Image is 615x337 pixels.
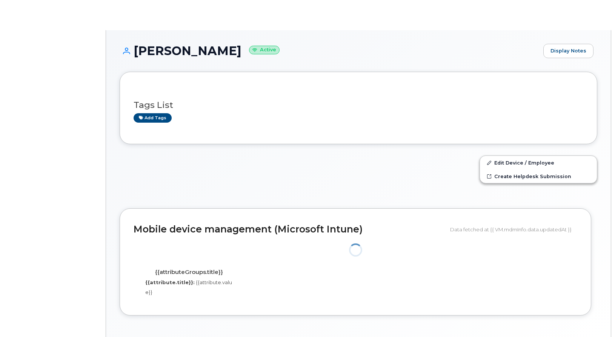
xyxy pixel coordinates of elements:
[134,100,583,110] h3: Tags List
[450,222,577,237] div: Data fetched at {{ VM.mdmInfo.data.updatedAt }}
[480,169,597,183] a: Create Helpdesk Submission
[249,46,280,54] small: Active
[139,269,239,275] h4: {{attributeGroups.title}}
[120,44,540,57] h1: [PERSON_NAME]
[134,224,444,235] h2: Mobile device management (Microsoft Intune)
[145,279,195,286] label: {{attribute.title}}:
[480,156,597,169] a: Edit Device / Employee
[134,113,172,123] a: Add tags
[543,44,593,58] a: Display Notes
